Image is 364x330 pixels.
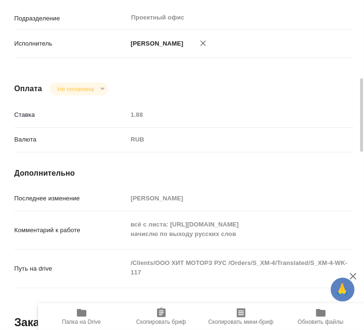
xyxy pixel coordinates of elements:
[127,108,354,122] input: Пустое поле
[193,33,214,54] button: Удалить исполнителя
[121,303,201,330] button: Скопировать бриф
[127,191,354,205] input: Пустое поле
[281,303,361,330] button: Обновить файлы
[14,226,127,235] p: Комментарий к работе
[14,110,127,120] p: Ставка
[14,168,354,179] h4: Дополнительно
[127,255,354,281] textarea: /Clients/ООО ХИТ МОТОРЗ РУС /Orders/S_XM-4/Translated/S_XM-4-WK-117
[14,14,127,23] p: Подразделение
[298,319,344,325] span: Обновить файлы
[127,132,354,148] div: RUB
[14,39,127,48] p: Исполнитель
[50,83,108,95] div: Не оплачена
[14,83,42,94] h4: Оплата
[127,39,183,48] p: [PERSON_NAME]
[201,303,281,330] button: Скопировать мини-бриф
[42,303,121,330] button: Папка на Drive
[208,319,273,325] span: Скопировать мини-бриф
[335,280,351,300] span: 🙏
[14,264,127,273] p: Путь на drive
[14,135,127,144] p: Валюта
[14,315,45,330] h2: Заказ
[14,194,127,203] p: Последнее изменение
[136,319,186,325] span: Скопировать бриф
[127,217,354,242] textarea: всё с листа: [URL][DOMAIN_NAME] начислю по выходу русских слов
[62,319,101,325] span: Папка на Drive
[331,278,355,302] button: 🙏
[55,85,97,93] button: Не оплачена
